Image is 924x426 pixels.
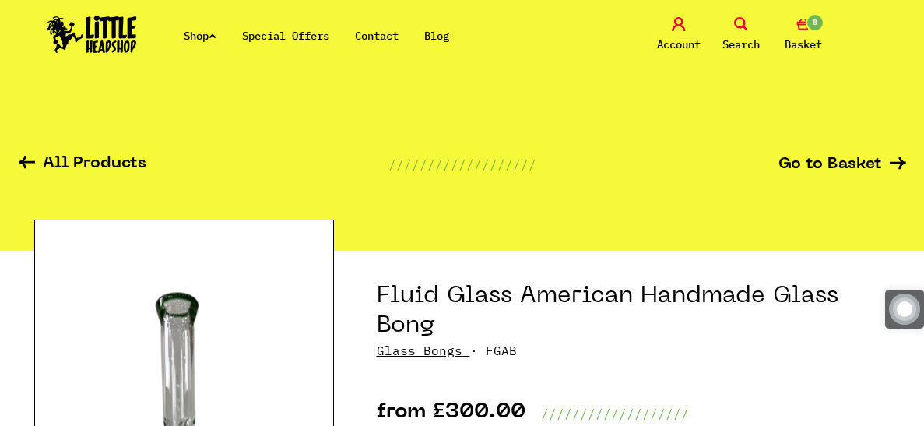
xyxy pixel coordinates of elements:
a: Shop [184,29,216,43]
p: /////////////////// [388,155,536,174]
span: 0 [806,13,824,32]
h1: Fluid Glass American Handmade Glass Bong [377,282,891,341]
a: Blog [424,29,449,43]
a: Search [714,17,768,54]
p: · FGAB [377,341,891,360]
span: Search [722,35,760,54]
a: All Products [19,156,146,174]
p: /////////////////// [541,404,689,423]
a: 0 Basket [776,17,831,54]
a: Glass Bongs [377,343,462,358]
a: Contact [355,29,399,43]
a: Special Offers [242,29,329,43]
a: Go to Basket [778,157,906,173]
span: Basket [785,35,822,54]
img: Little Head Shop Logo [47,16,137,53]
p: from £300.00 [377,404,525,423]
span: Account [657,35,701,54]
